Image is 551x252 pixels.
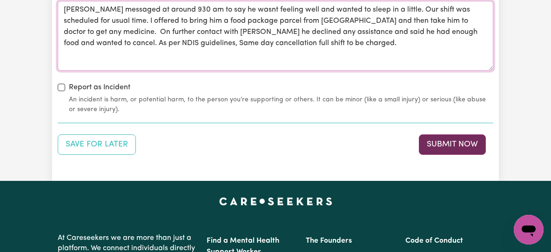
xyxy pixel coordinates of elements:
textarea: [PERSON_NAME] messaged at around 930 am to say he wasnt feeling well and wanted to sleep in a lit... [58,1,493,71]
a: Code of Conduct [405,237,463,245]
iframe: Button to launch messaging window [514,215,544,245]
label: Report as Incident [69,82,130,93]
button: Submit your job report [419,134,486,155]
a: Careseekers home page [219,198,332,205]
a: The Founders [306,237,352,245]
button: Save your job report [58,134,136,155]
small: An incident is harm, or potential harm, to the person you're supporting or others. It can be mino... [69,95,493,114]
